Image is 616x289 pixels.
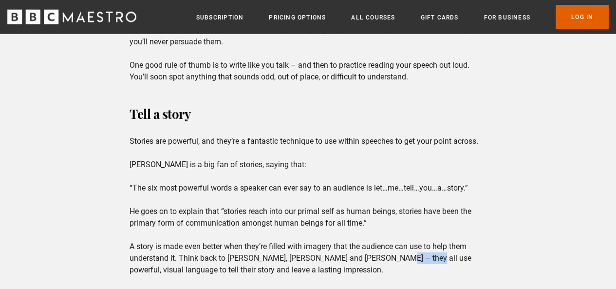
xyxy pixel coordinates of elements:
[269,13,326,22] a: Pricing Options
[7,10,136,24] svg: BBC Maestro
[130,102,486,126] h3: Tell a story
[351,13,395,22] a: All Courses
[196,13,243,22] a: Subscription
[196,5,609,29] nav: Primary
[420,13,458,22] a: Gift Cards
[130,135,486,276] p: Stories are powerful, and they’re a fantastic technique to use within speeches to get your point ...
[556,5,609,29] a: Log In
[484,13,530,22] a: For business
